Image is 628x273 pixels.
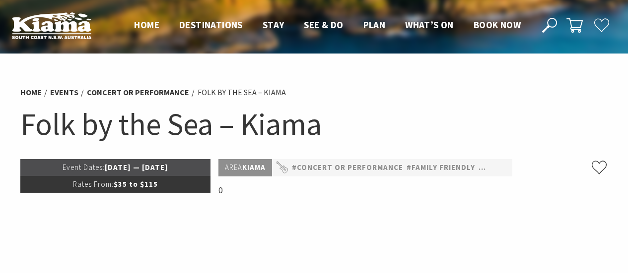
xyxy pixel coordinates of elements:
[479,162,523,174] a: #Featured
[124,17,531,34] nav: Main Menu
[474,19,521,31] span: Book now
[263,19,284,31] span: Stay
[73,179,114,189] span: Rates From:
[20,159,211,176] p: [DATE] — [DATE]
[363,19,386,31] span: Plan
[407,162,475,174] a: #Family Friendly
[134,19,159,31] span: Home
[198,86,286,99] li: Folk by the Sea – Kiama
[405,19,454,32] a: What’s On
[20,87,42,98] a: Home
[405,19,454,31] span: What’s On
[134,19,159,32] a: Home
[63,163,105,172] span: Event Dates:
[363,19,386,32] a: Plan
[179,19,243,32] a: Destinations
[304,19,343,32] a: See & Do
[474,19,521,32] a: Book now
[304,19,343,31] span: See & Do
[225,163,242,172] span: Area
[50,87,78,98] a: Events
[12,12,91,39] img: Kiama Logo
[87,87,189,98] a: Concert or Performance
[20,104,608,144] h1: Folk by the Sea – Kiama
[292,162,403,174] a: #Concert or Performance
[263,19,284,32] a: Stay
[218,159,272,176] p: Kiama
[20,176,211,193] p: $35 to $115
[179,19,243,31] span: Destinations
